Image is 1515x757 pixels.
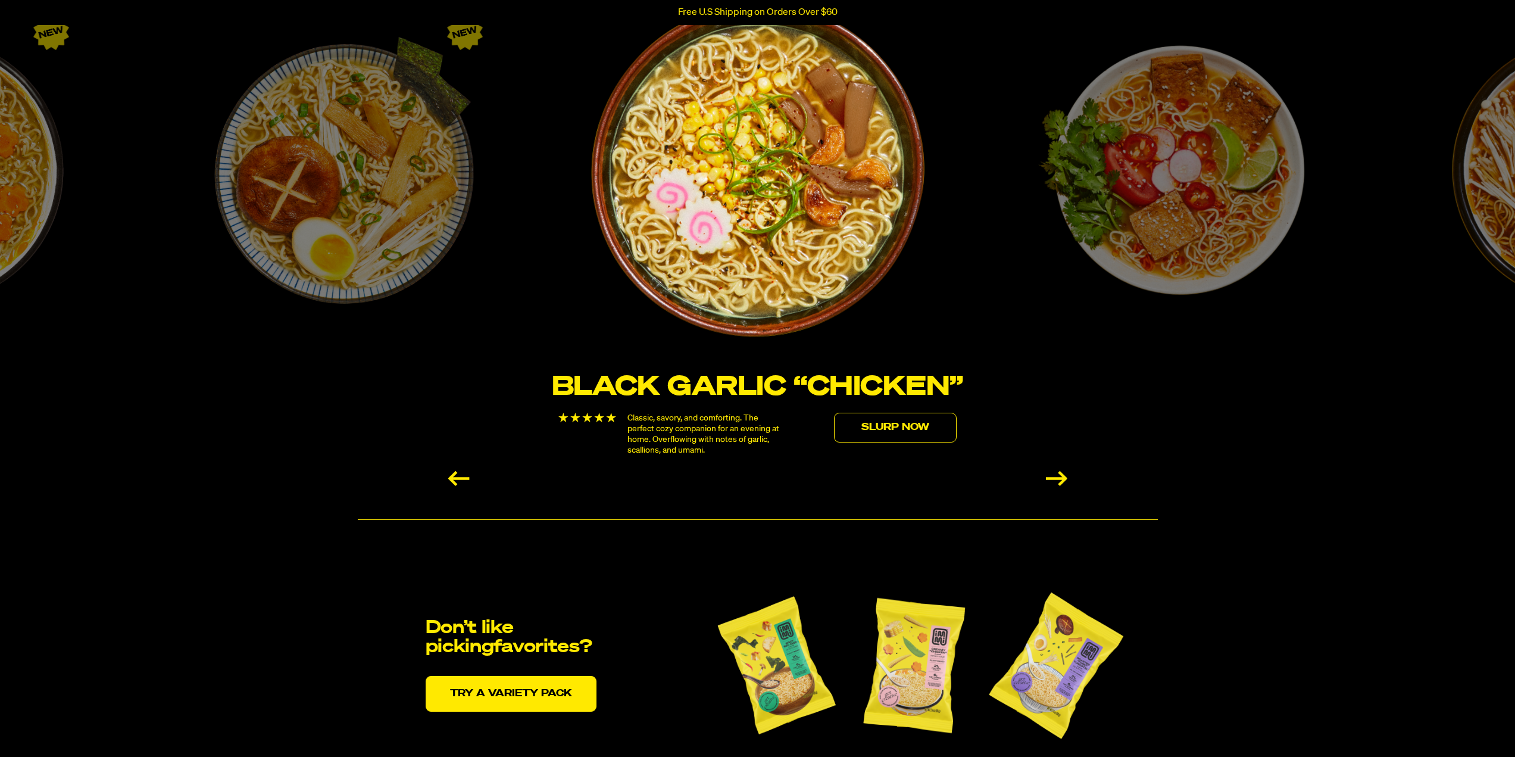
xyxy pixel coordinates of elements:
a: Try a variety pack [426,676,596,712]
h3: Black Garlic “Chicken” [551,374,964,401]
p: Free U.S Shipping on Orders Over $60 [678,7,838,18]
a: Slurp Now [834,413,957,443]
div: 6 / 6 [137,4,551,493]
div: Next slide [1046,471,1067,486]
img: immi Roasted Pork Tonkotsu [984,582,1128,749]
div: 1 / 6 [551,4,964,493]
div: 2 / 6 [964,4,1378,493]
p: Classic, savory, and comforting. The perfect cozy companion for an evening at home. Overflowing w... [627,413,784,456]
img: immi Spicy Red Miso [708,578,845,745]
div: Previous slide [448,471,470,486]
img: immi Creamy Chicken [854,578,974,745]
h2: Don’t like picking favorites? [426,619,616,657]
